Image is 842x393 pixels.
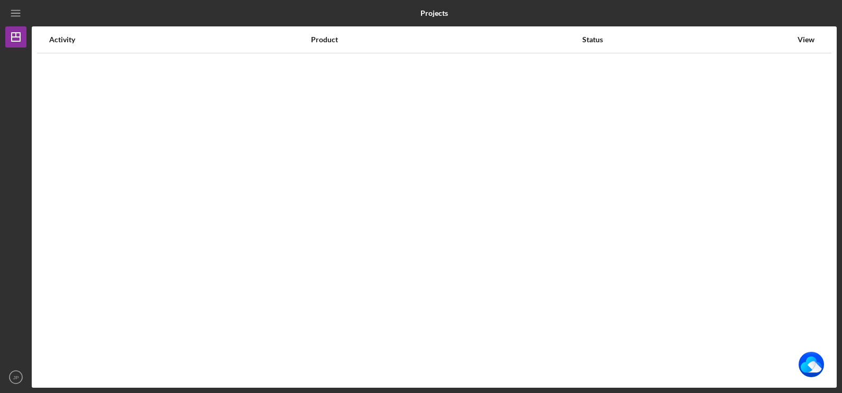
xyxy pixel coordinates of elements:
text: JP [13,375,19,380]
div: Product [311,35,582,44]
div: Status [582,35,792,44]
b: Projects [420,9,448,17]
button: JP [5,367,26,388]
div: Activity [49,35,310,44]
div: View [793,35,819,44]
